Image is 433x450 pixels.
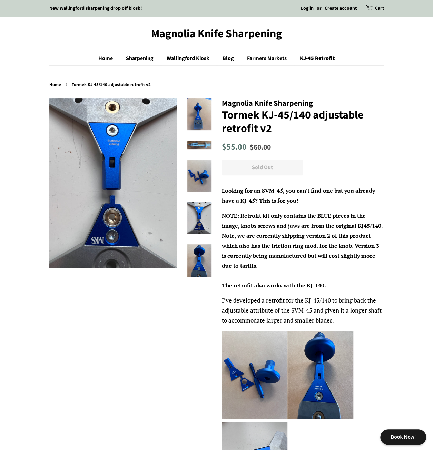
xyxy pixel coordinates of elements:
[301,5,314,12] a: Log in
[72,82,152,88] span: Tormek KJ-45/140 adjustable retrofit v2
[295,51,335,65] a: KJ-45 Retrofit
[222,187,375,204] span: Looking for an SVM-45, you can't find one but you already have a KJ-45? This is for you!
[317,4,322,13] li: or
[325,5,357,12] a: Create account
[250,142,271,153] s: $60.00
[161,51,216,65] a: Wallingford Kiosk
[222,109,384,135] h1: Tormek KJ-45/140 adjustable retrofit v2
[121,51,160,65] a: Sharpening
[222,141,247,153] span: $55.00
[49,82,63,88] a: Home
[242,51,294,65] a: Farmers Markets
[66,80,69,89] span: ›
[222,296,384,326] p: I’ve developed a retrofit for the KJ-45/140 to bring back the adjustable attribute of the SVM-45 ...
[187,244,211,276] img: Tormek KJ-45/140 adjustable retrofit v2
[187,160,211,192] img: Tormek KJ-45/140 adjustable retrofit v2
[222,212,383,289] span: NOTE: Retrofit kit only contains the BLUE pieces in the image, knobs screws and jaws are from the...
[222,160,303,176] button: Sold Out
[380,429,426,445] div: Book Now!
[49,81,384,89] nav: breadcrumbs
[252,164,273,171] span: Sold Out
[222,98,313,109] span: Magnolia Knife Sharpening
[217,51,241,65] a: Blog
[187,98,211,130] img: Tormek KJ-45/140 adjustable retrofit v2
[49,27,384,40] a: Magnolia Knife Sharpening
[187,141,211,149] img: Tormek KJ-45/140 adjustable retrofit v2
[49,98,177,268] img: Tormek KJ-45/140 adjustable retrofit v2
[49,5,142,12] a: New Wallingford sharpening drop off kiosk!
[187,202,211,234] img: Tormek KJ-45/140 adjustable retrofit v2
[375,4,384,13] a: Cart
[98,51,120,65] a: Home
